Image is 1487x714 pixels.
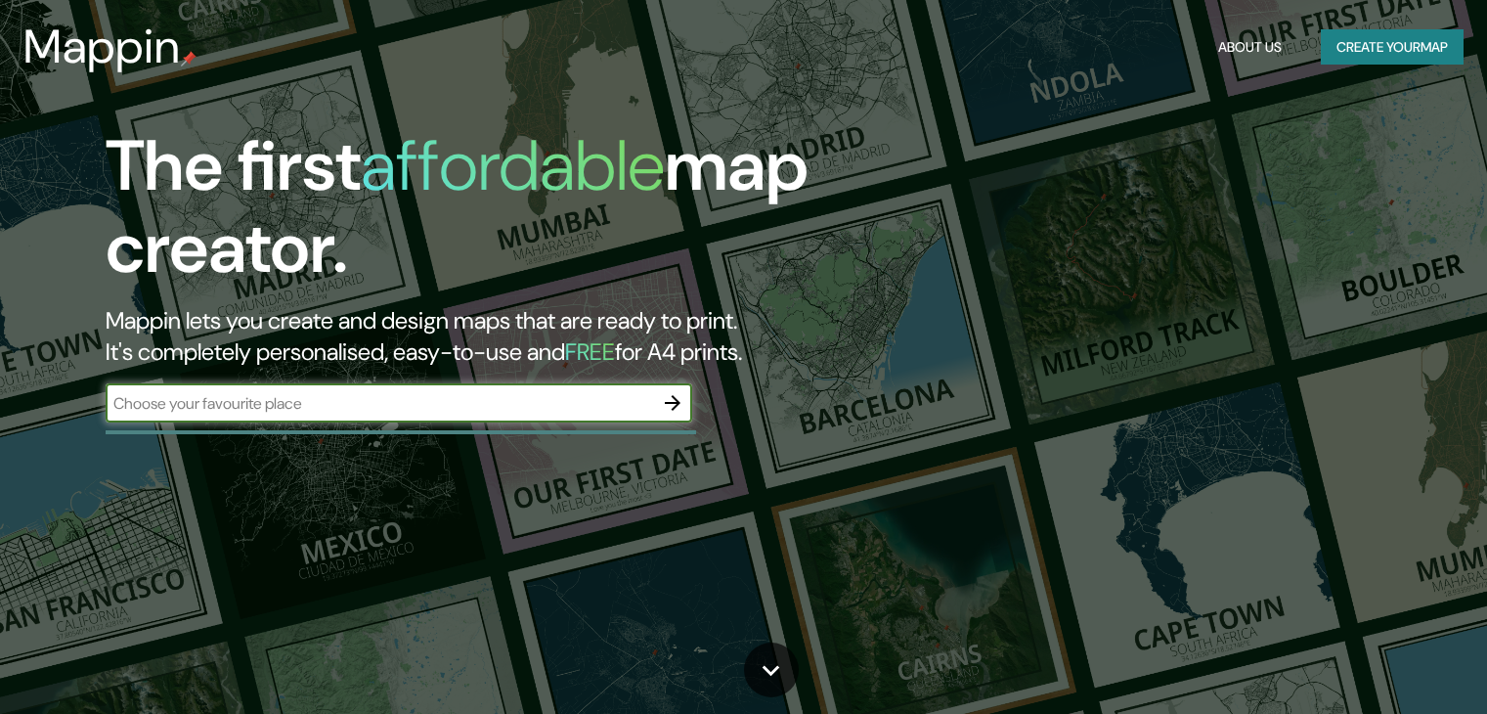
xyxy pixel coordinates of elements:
h5: FREE [565,336,615,367]
iframe: Help widget launcher [1313,638,1465,692]
input: Choose your favourite place [106,392,653,415]
button: About Us [1210,29,1290,66]
h3: Mappin [23,20,181,74]
button: Create yourmap [1321,29,1464,66]
img: mappin-pin [181,51,197,67]
h2: Mappin lets you create and design maps that are ready to print. It's completely personalised, eas... [106,305,850,368]
h1: affordable [361,120,665,211]
h1: The first map creator. [106,125,850,305]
